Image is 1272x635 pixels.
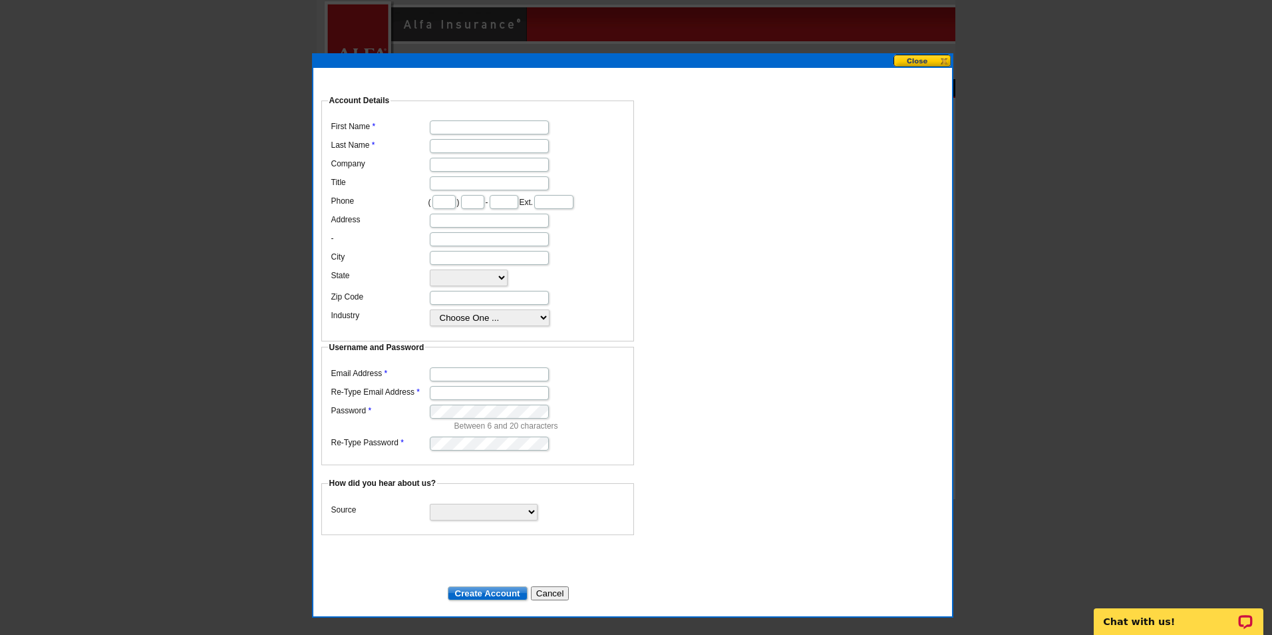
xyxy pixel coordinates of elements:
label: Source [331,504,428,516]
button: Cancel [531,586,569,600]
label: Password [331,405,428,417]
label: Re-Type Password [331,437,428,449]
label: Last Name [331,139,428,151]
label: - [331,232,428,244]
label: Address [331,214,428,226]
label: Re-Type Email Address [331,386,428,398]
label: State [331,270,428,282]
label: Zip Code [331,291,428,303]
label: Title [331,176,428,188]
label: Phone [331,195,428,207]
label: First Name [331,120,428,132]
iframe: LiveChat chat widget [1085,593,1272,635]
label: Industry [331,310,428,321]
dd: ( ) - Ext. [328,192,627,210]
input: Create Account [448,586,528,600]
label: Company [331,158,428,170]
label: City [331,251,428,263]
p: Between 6 and 20 characters [454,420,627,432]
label: Email Address [331,367,428,379]
legend: Account Details [328,95,391,106]
legend: How did you hear about us? [328,477,438,489]
legend: Username and Password [328,341,426,353]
